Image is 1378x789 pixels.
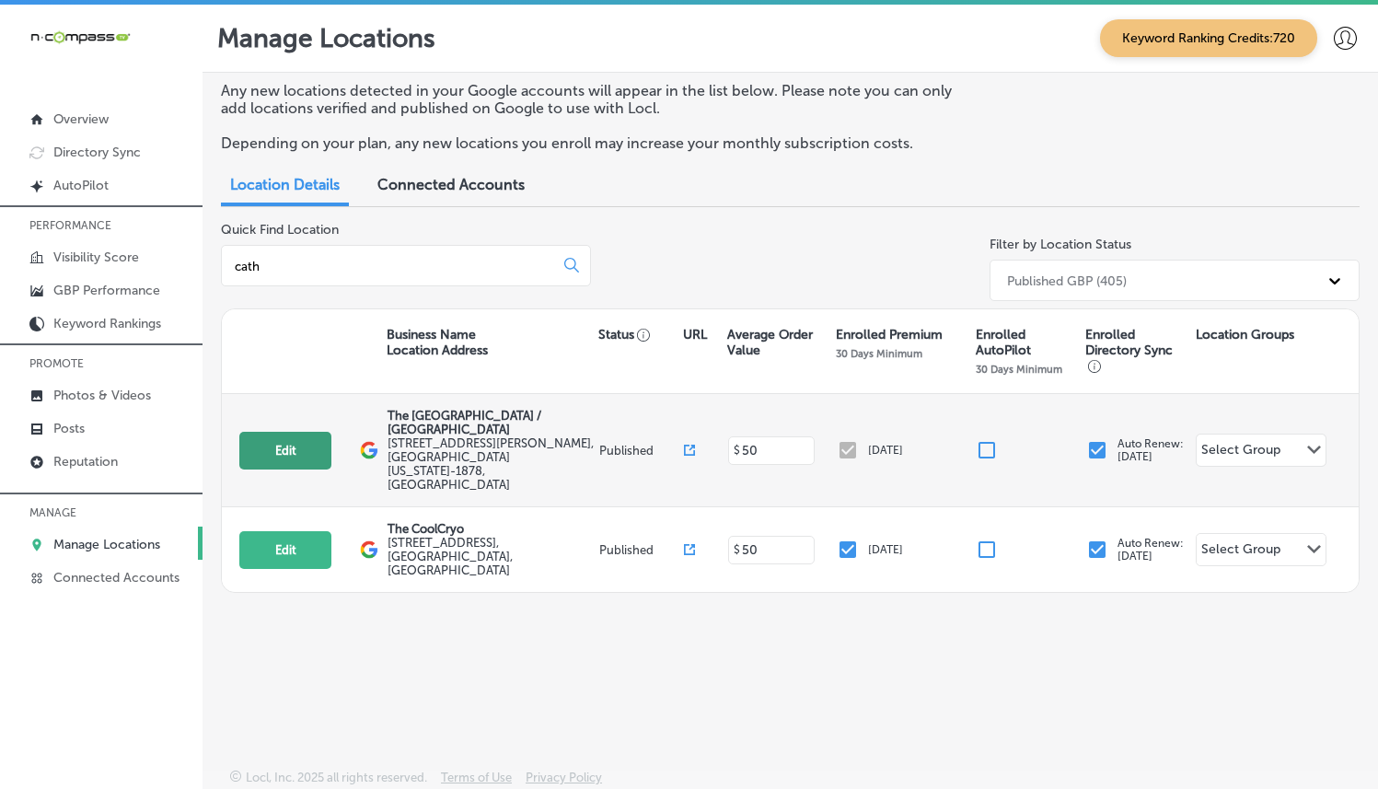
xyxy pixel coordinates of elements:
p: Overview [53,111,109,127]
p: 30 Days Minimum [976,363,1062,376]
p: Auto Renew: [DATE] [1117,437,1184,463]
label: [STREET_ADDRESS][PERSON_NAME] , [GEOGRAPHIC_DATA][US_STATE]-1878, [GEOGRAPHIC_DATA] [388,436,595,492]
p: GBP Performance [53,283,160,298]
p: Manage Locations [217,23,435,53]
label: Quick Find Location [221,222,339,238]
span: Keyword Ranking Credits: 720 [1100,19,1317,57]
label: Filter by Location Status [990,237,1131,252]
p: Keyword Rankings [53,316,161,331]
p: The CoolCryo [388,522,595,536]
button: Edit [239,531,331,569]
p: 30 Days Minimum [836,347,922,360]
p: Auto Renew: [DATE] [1117,537,1184,563]
p: $ [734,543,740,556]
img: logo [360,441,378,459]
div: Select Group [1201,442,1280,463]
p: AutoPilot [53,178,109,193]
p: Business Name Location Address [387,327,488,358]
img: 660ab0bf-5cc7-4cb8-ba1c-48b5ae0f18e60NCTV_CLogo_TV_Black_-500x88.png [29,29,131,46]
p: The [GEOGRAPHIC_DATA] / [GEOGRAPHIC_DATA] [388,409,595,436]
p: [DATE] [868,543,903,556]
p: Published [599,444,684,458]
span: Location Details [230,176,340,193]
p: Average Order Value [727,327,827,358]
p: Enrolled Directory Sync [1085,327,1187,374]
input: All Locations [233,258,550,274]
p: Visibility Score [53,249,139,265]
p: Location Groups [1196,327,1294,342]
p: Enrolled AutoPilot [976,327,1077,358]
p: Any new locations detected in your Google accounts will appear in the list below. Please note you... [221,82,961,117]
p: Connected Accounts [53,570,179,586]
p: $ [734,444,740,457]
p: Published [599,543,684,557]
button: Edit [239,432,331,470]
div: Published GBP (405) [1007,273,1127,288]
span: Connected Accounts [377,176,525,193]
p: [DATE] [868,444,903,457]
p: Manage Locations [53,537,160,552]
p: Photos & Videos [53,388,151,403]
p: URL [683,327,707,342]
div: Select Group [1201,541,1280,563]
p: Enrolled Premium [836,327,943,342]
p: Reputation [53,454,118,470]
p: Directory Sync [53,145,141,160]
p: Posts [53,421,85,436]
label: [STREET_ADDRESS] , [GEOGRAPHIC_DATA], [GEOGRAPHIC_DATA] [388,536,595,577]
img: logo [360,540,378,559]
p: Depending on your plan, any new locations you enroll may increase your monthly subscription costs. [221,134,961,152]
p: Locl, Inc. 2025 all rights reserved. [246,771,427,784]
p: Status [598,327,683,342]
